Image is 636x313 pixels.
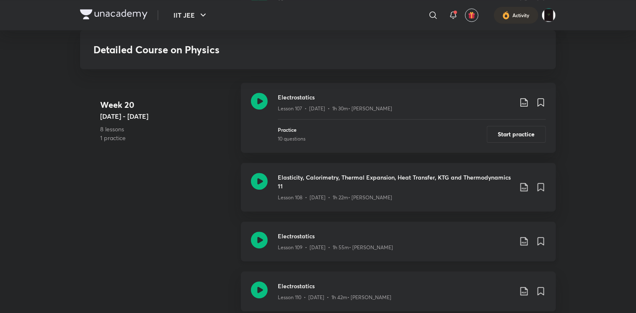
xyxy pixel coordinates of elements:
button: IIT JEE [168,7,213,23]
h5: [DATE] - [DATE] [100,111,234,121]
button: avatar [465,8,478,22]
img: Company Logo [80,9,147,19]
img: Anurag Agarwal [542,8,556,22]
h3: Electrostatics [278,93,512,102]
p: Practice [278,126,305,133]
h3: Electrostatics [278,232,512,240]
p: Lesson 110 • [DATE] • 1h 42m • [PERSON_NAME] [278,294,391,301]
a: ElectrostaticsLesson 109 • [DATE] • 1h 55m• [PERSON_NAME] [241,222,556,271]
h3: Detailed Course on Physics [93,44,421,56]
p: Lesson 108 • [DATE] • 1h 22m • [PERSON_NAME] [278,194,392,201]
img: avatar [468,11,476,19]
p: Lesson 107 • [DATE] • 1h 30m • [PERSON_NAME] [278,105,392,112]
p: 8 lessons [100,125,234,133]
div: 10 questions [278,135,305,143]
a: Company Logo [80,9,147,21]
p: 1 practice [100,133,234,142]
a: ElectrostaticsLesson 107 • [DATE] • 1h 30m• [PERSON_NAME]Practice10 questionsStart practice [241,83,556,163]
p: Lesson 109 • [DATE] • 1h 55m • [PERSON_NAME] [278,244,393,251]
a: Elasticity, Calorimetry, Thermal Expansion, Heat Transfer, KTG and Thermodynamics 11Lesson 108 • ... [241,163,556,222]
h4: Week 20 [100,99,234,111]
img: activity [502,10,510,20]
h3: Elasticity, Calorimetry, Thermal Expansion, Heat Transfer, KTG and Thermodynamics 11 [278,173,512,190]
button: Start practice [487,126,546,143]
h3: Electrostatics [278,282,512,290]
